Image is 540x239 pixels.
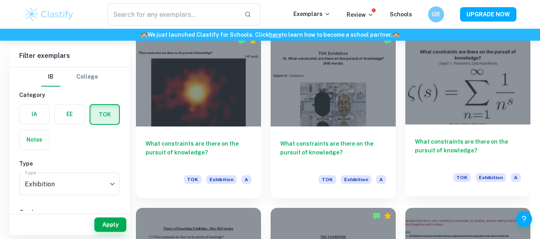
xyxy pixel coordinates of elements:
span: A [376,175,386,184]
p: Exemplars [293,10,331,18]
label: Type [25,169,36,176]
h6: Filter exemplars [10,45,130,67]
a: What constraints are there on the pursuit of knowledge?TOKExhibitionA [271,33,396,198]
span: TOK [184,175,201,184]
button: Help and Feedback [516,211,532,227]
div: Premium [384,212,392,220]
p: Review [347,10,374,19]
button: Apply [94,217,126,232]
img: Marked [373,212,381,220]
img: Marked [384,37,392,45]
a: here [269,32,281,38]
span: A [241,175,251,184]
h6: GR [431,10,440,19]
button: UPGRADE NOW [460,7,516,22]
button: Notes [20,130,49,149]
h6: Grade [19,208,120,217]
button: GR [428,6,444,22]
a: What constraints are there on the pursuit of knowledge?TOKExhibitionA [405,33,530,198]
span: A [511,173,521,182]
button: College [76,67,98,87]
a: What constraints are there on the pursuit of knowledge?TOKExhibitionA [136,33,261,198]
div: Filter type choice [41,67,98,87]
h6: What constraints are there on the pursuit of knowledge? [415,137,521,164]
span: 🏫 [393,32,399,38]
span: TOK [319,175,336,184]
h6: What constraints are there on the pursuit of knowledge? [280,139,386,166]
h6: Category [19,91,120,99]
button: EE [55,105,84,124]
span: Exhibition [341,175,371,184]
h6: What constraints are there on the pursuit of knowledge? [145,139,251,166]
span: TOK [453,173,471,182]
span: Exhibition [476,173,506,182]
div: Premium [249,37,257,45]
a: Schools [390,11,412,18]
button: IA [20,105,49,124]
h6: Type [19,159,120,168]
span: 🏫 [141,32,147,38]
input: Search for any exemplars... [108,3,238,26]
img: Clastify logo [24,6,75,22]
img: Marked [238,37,246,45]
button: IB [41,67,60,87]
button: TOK [90,105,119,124]
span: Exhibition [206,175,237,184]
div: Exhibition [19,173,120,195]
h6: We just launched Clastify for Schools. Click to learn how to become a school partner. [2,30,538,39]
